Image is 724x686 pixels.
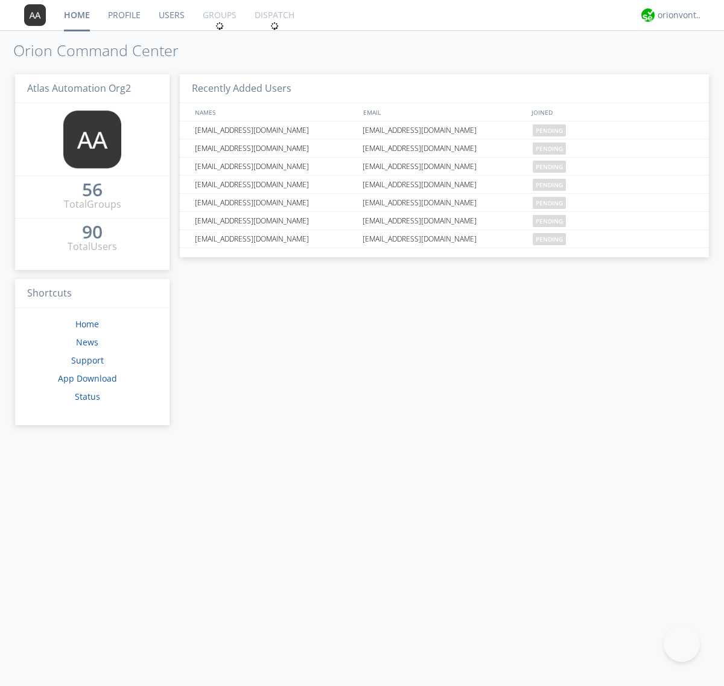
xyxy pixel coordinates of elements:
div: 90 [82,226,103,238]
div: [EMAIL_ADDRESS][DOMAIN_NAME] [192,139,359,157]
a: [EMAIL_ADDRESS][DOMAIN_NAME][EMAIL_ADDRESS][DOMAIN_NAME]pending [180,194,709,212]
div: [EMAIL_ADDRESS][DOMAIN_NAME] [192,194,359,211]
div: [EMAIL_ADDRESS][DOMAIN_NAME] [192,176,359,193]
span: pending [533,215,566,227]
span: Atlas Automation Org2 [27,82,131,95]
div: [EMAIL_ADDRESS][DOMAIN_NAME] [360,230,530,248]
a: [EMAIL_ADDRESS][DOMAIN_NAME][EMAIL_ADDRESS][DOMAIN_NAME]pending [180,212,709,230]
img: 373638.png [24,4,46,26]
a: [EMAIL_ADDRESS][DOMAIN_NAME][EMAIL_ADDRESS][DOMAIN_NAME]pending [180,176,709,194]
div: NAMES [192,103,357,121]
div: EMAIL [360,103,529,121]
a: [EMAIL_ADDRESS][DOMAIN_NAME][EMAIL_ADDRESS][DOMAIN_NAME]pending [180,158,709,176]
span: pending [533,143,566,155]
img: 373638.png [63,111,121,168]
div: [EMAIL_ADDRESS][DOMAIN_NAME] [192,230,359,248]
div: Total Groups [64,197,121,211]
div: [EMAIL_ADDRESS][DOMAIN_NAME] [192,158,359,175]
span: pending [533,179,566,191]
iframe: Toggle Customer Support [664,626,700,662]
img: 29d36aed6fa347d5a1537e7736e6aa13 [641,8,655,22]
div: [EMAIL_ADDRESS][DOMAIN_NAME] [360,139,530,157]
a: [EMAIL_ADDRESS][DOMAIN_NAME][EMAIL_ADDRESS][DOMAIN_NAME]pending [180,230,709,248]
div: [EMAIL_ADDRESS][DOMAIN_NAME] [360,176,530,193]
div: [EMAIL_ADDRESS][DOMAIN_NAME] [360,121,530,139]
img: spin.svg [215,22,224,30]
a: Home [75,318,99,330]
div: Total Users [68,240,117,254]
h3: Shortcuts [15,279,170,309]
span: pending [533,124,566,136]
div: JOINED [529,103,697,121]
div: 56 [82,184,103,196]
div: [EMAIL_ADDRESS][DOMAIN_NAME] [360,194,530,211]
span: pending [533,233,566,245]
div: [EMAIL_ADDRESS][DOMAIN_NAME] [192,212,359,229]
img: spin.svg [270,22,279,30]
a: [EMAIL_ADDRESS][DOMAIN_NAME][EMAIL_ADDRESS][DOMAIN_NAME]pending [180,139,709,158]
a: App Download [58,373,117,384]
span: pending [533,197,566,209]
div: [EMAIL_ADDRESS][DOMAIN_NAME] [360,212,530,229]
h3: Recently Added Users [180,74,709,104]
a: News [76,336,98,348]
a: Support [71,354,104,366]
div: [EMAIL_ADDRESS][DOMAIN_NAME] [360,158,530,175]
a: [EMAIL_ADDRESS][DOMAIN_NAME][EMAIL_ADDRESS][DOMAIN_NAME]pending [180,121,709,139]
div: [EMAIL_ADDRESS][DOMAIN_NAME] [192,121,359,139]
a: Status [75,391,100,402]
div: orionvontas+atlas+automation+org2 [658,9,703,21]
a: 90 [82,226,103,240]
span: pending [533,161,566,173]
a: 56 [82,184,103,197]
